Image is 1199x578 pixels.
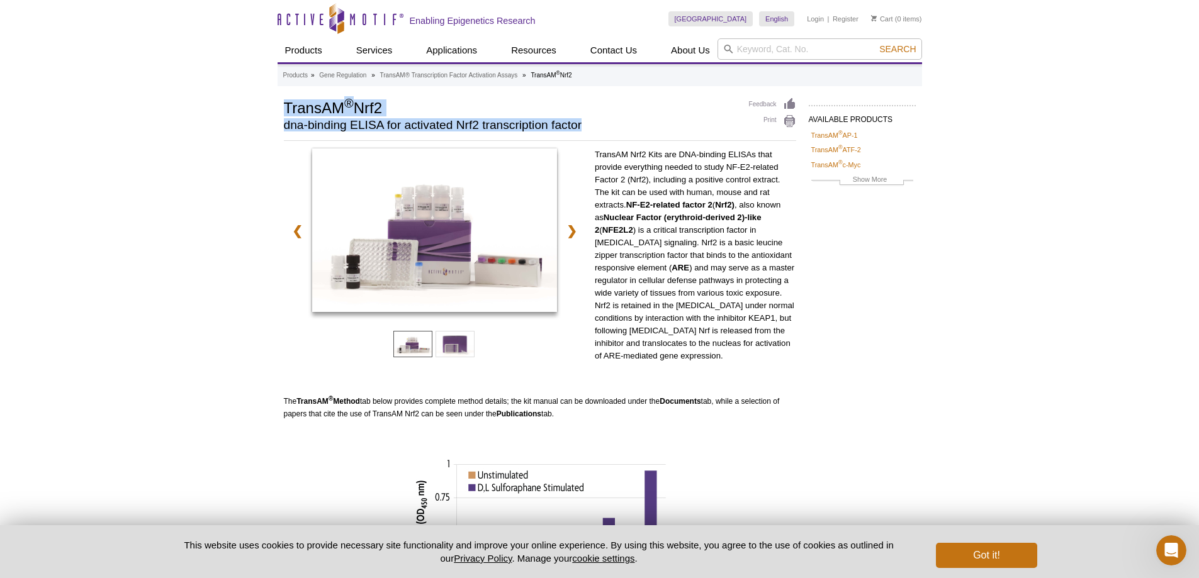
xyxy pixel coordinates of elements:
[558,216,585,245] a: ❯
[833,14,858,23] a: Register
[349,38,400,62] a: Services
[1156,535,1186,565] iframe: Intercom live chat
[311,72,315,79] li: »
[312,148,557,312] img: TransAM Nrf2 Kit
[749,97,796,111] a: Feedback
[811,174,913,188] a: Show More
[875,43,920,55] button: Search
[879,44,916,54] span: Search
[283,70,308,81] a: Products
[284,97,736,116] h1: TransAM Nrf2
[672,263,689,272] strong: ARE
[344,96,354,110] sup: ®
[319,70,366,81] a: Gene Regulation
[626,200,712,209] strong: NF-E2-related factor 2
[531,72,571,79] li: TransAM Nrf2
[504,38,564,62] a: Resources
[522,72,526,79] li: »
[312,148,557,316] a: TransAM Nrf2 Kit
[668,11,753,26] a: [GEOGRAPHIC_DATA]
[838,145,843,151] sup: ®
[296,397,360,406] strong: TransAM Method
[583,38,645,62] a: Contact Us
[419,38,485,62] a: Applications
[828,11,830,26] li: |
[715,200,735,209] strong: Nrf2)
[595,148,796,362] p: TransAM Nrf2 Kits are DNA-binding ELISAs that provide everything needed to study NF-E2-related Fa...
[595,213,762,235] strong: Nuclear Factor (erythroid-derived 2)-like 2
[718,38,922,60] input: Keyword, Cat. No.
[329,395,333,402] sup: ®
[936,543,1037,568] button: Got it!
[371,72,375,79] li: »
[749,114,796,128] a: Print
[556,70,560,76] sup: ®
[871,11,922,26] li: (0 items)
[278,38,330,62] a: Products
[871,15,877,21] img: Your Cart
[663,38,718,62] a: About Us
[838,130,843,136] sup: ®
[162,538,916,565] p: This website uses cookies to provide necessary site functionality and improve your online experie...
[410,15,536,26] h2: Enabling Epigenetics Research
[871,14,893,23] a: Cart
[497,409,541,418] strong: Publications
[602,225,633,235] strong: NFE2L2
[454,553,512,564] a: Privacy Policy
[759,11,794,26] a: English
[660,397,701,406] strong: Documents
[811,159,861,170] a: TransAM®c-Myc
[811,130,858,141] a: TransAM®AP-1
[284,216,311,245] a: ❮
[811,144,861,155] a: TransAM®ATF-2
[572,553,634,564] button: cookie settings
[838,159,843,165] sup: ®
[284,119,736,131] h2: dna-binding ELISA for activated Nrf2 transcription factor
[809,105,916,128] h2: AVAILABLE PRODUCTS
[380,70,518,81] a: TransAM® Transcription Factor Activation Assays
[807,14,824,23] a: Login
